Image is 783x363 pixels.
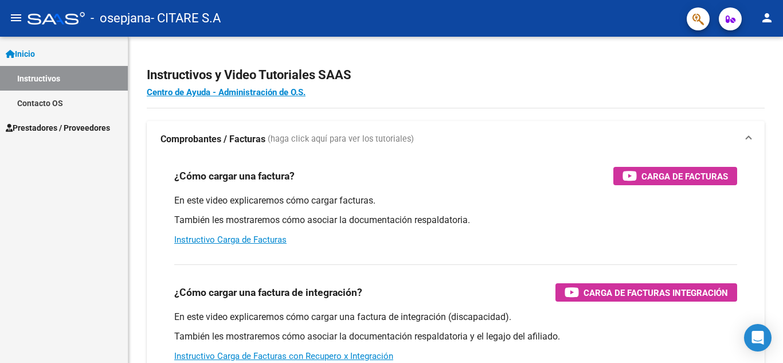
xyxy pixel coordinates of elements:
[744,324,772,352] div: Open Intercom Messenger
[760,11,774,25] mat-icon: person
[268,133,414,146] span: (haga click aquí para ver los tutoriales)
[91,6,151,31] span: - osepjana
[174,194,737,207] p: En este video explicaremos cómo cargar facturas.
[555,283,737,302] button: Carga de Facturas Integración
[151,6,221,31] span: - CITARE S.A
[174,214,737,227] p: También les mostraremos cómo asociar la documentación respaldatoria.
[9,11,23,25] mat-icon: menu
[641,169,728,184] span: Carga de Facturas
[174,330,737,343] p: También les mostraremos cómo asociar la documentación respaldatoria y el legajo del afiliado.
[584,286,728,300] span: Carga de Facturas Integración
[613,167,737,185] button: Carga de Facturas
[174,311,737,323] p: En este video explicaremos cómo cargar una factura de integración (discapacidad).
[174,284,362,300] h3: ¿Cómo cargar una factura de integración?
[160,133,265,146] strong: Comprobantes / Facturas
[147,121,765,158] mat-expansion-panel-header: Comprobantes / Facturas (haga click aquí para ver los tutoriales)
[147,64,765,86] h2: Instructivos y Video Tutoriales SAAS
[6,122,110,134] span: Prestadores / Proveedores
[147,87,306,97] a: Centro de Ayuda - Administración de O.S.
[174,235,287,245] a: Instructivo Carga de Facturas
[174,168,295,184] h3: ¿Cómo cargar una factura?
[174,351,393,361] a: Instructivo Carga de Facturas con Recupero x Integración
[6,48,35,60] span: Inicio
